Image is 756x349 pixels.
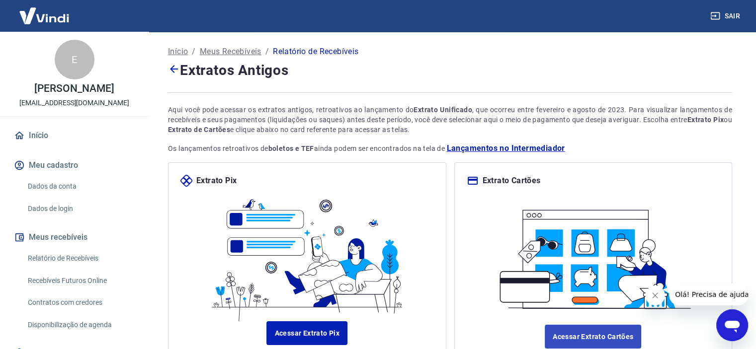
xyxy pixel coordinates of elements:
iframe: Fechar mensagem [645,285,665,305]
p: [PERSON_NAME] [34,83,114,94]
a: Início [168,46,188,58]
iframe: Botão para abrir a janela de mensagens [716,309,748,341]
div: E [55,40,94,79]
span: Olá! Precisa de ajuda? [6,7,84,15]
a: Relatório de Recebíveis [24,248,137,269]
a: Recebíveis Futuros Online [24,271,137,291]
div: Aqui você pode acessar os extratos antigos, retroativos ao lançamento do , que ocorreu entre feve... [168,105,732,135]
a: Dados de login [24,199,137,219]
p: Os lançamentos retroativos de ainda podem ser encontrados na tela de [168,142,732,154]
strong: Extrato Unificado [414,106,472,114]
p: Extrato Pix [196,175,237,187]
p: Extrato Cartões [483,175,541,187]
strong: Extrato Pix [687,116,724,124]
button: Meus recebíveis [12,226,137,248]
a: Acessar Extrato Pix [266,321,347,345]
a: Acessar Extrato Cartões [545,325,641,349]
p: / [192,46,195,58]
img: ilustracard.1447bf24807628a904eb562bb34ea6f9.svg [492,199,694,313]
a: Meus Recebíveis [200,46,261,58]
button: Meu cadastro [12,154,137,176]
p: [EMAIL_ADDRESS][DOMAIN_NAME] [19,98,129,108]
iframe: Mensagem da empresa [669,283,748,305]
a: Disponibilização de agenda [24,315,137,335]
a: Lançamentos no Intermediador [446,142,565,154]
img: Vindi [12,0,77,31]
p: Relatório de Recebíveis [273,46,358,58]
strong: Extrato de Cartões [168,126,230,134]
a: Início [12,125,137,146]
button: Sair [708,7,744,25]
img: ilustrapix.38d2ed8fdf785898d64e9b5bf3a9451d.svg [206,187,409,321]
strong: boletos e TEF [268,144,314,152]
a: Contratos com credores [24,292,137,313]
a: Dados da conta [24,176,137,197]
p: / [265,46,269,58]
h4: Extratos Antigos [168,60,732,80]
